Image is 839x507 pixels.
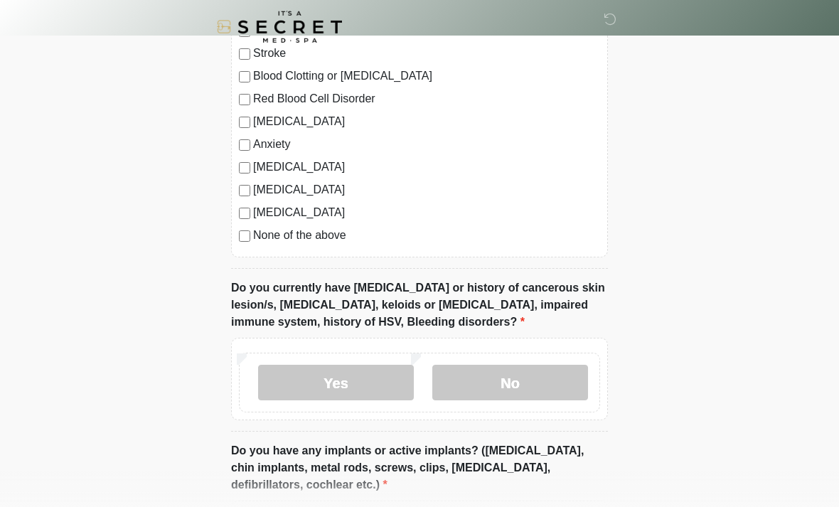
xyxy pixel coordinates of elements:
[231,279,608,331] label: Do you currently have [MEDICAL_DATA] or history of cancerous skin lesion/s, [MEDICAL_DATA], keloi...
[239,71,250,82] input: Blood Clotting or [MEDICAL_DATA]
[239,185,250,196] input: [MEDICAL_DATA]
[239,48,250,60] input: Stroke
[253,68,600,85] label: Blood Clotting or [MEDICAL_DATA]
[217,11,342,43] img: It's A Secret Med Spa Logo
[239,162,250,174] input: [MEDICAL_DATA]
[253,204,600,221] label: [MEDICAL_DATA]
[239,117,250,128] input: [MEDICAL_DATA]
[253,45,600,62] label: Stroke
[258,365,414,400] label: Yes
[253,136,600,153] label: Anxiety
[239,139,250,151] input: Anxiety
[432,365,588,400] label: No
[231,442,608,493] label: Do you have any implants or active implants? ([MEDICAL_DATA], chin implants, metal rods, screws, ...
[253,181,600,198] label: [MEDICAL_DATA]
[253,113,600,130] label: [MEDICAL_DATA]
[253,90,600,107] label: Red Blood Cell Disorder
[239,94,250,105] input: Red Blood Cell Disorder
[239,230,250,242] input: None of the above
[239,208,250,219] input: [MEDICAL_DATA]
[253,227,600,244] label: None of the above
[253,159,600,176] label: [MEDICAL_DATA]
